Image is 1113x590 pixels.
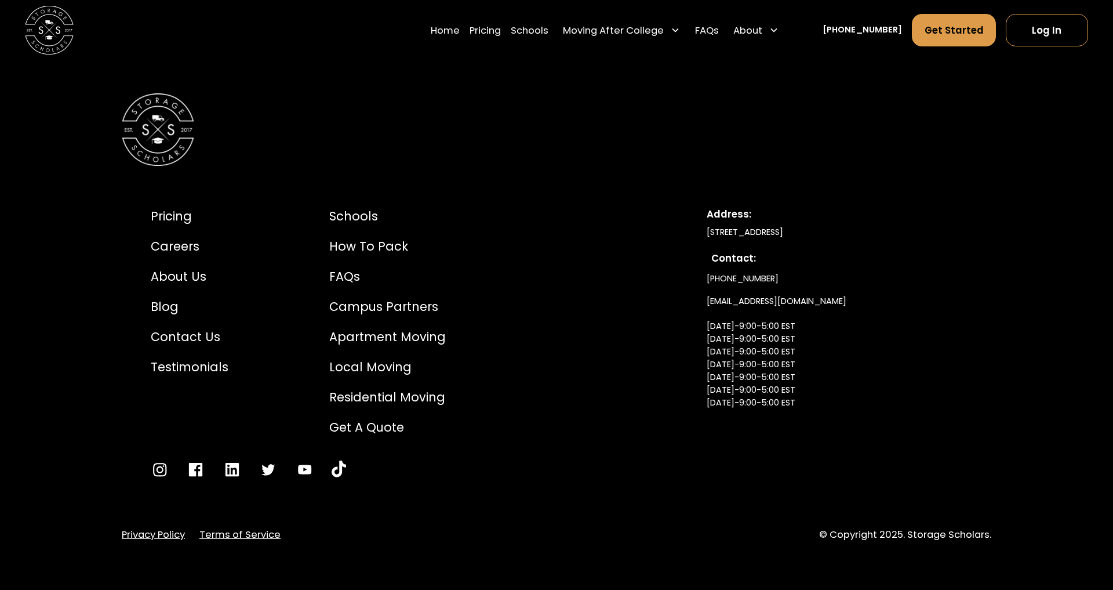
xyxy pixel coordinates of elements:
a: Residential Moving [329,388,446,406]
a: Log In [1006,14,1088,46]
a: Apartment Moving [329,328,446,346]
a: Go to LinkedIn [223,461,241,479]
div: © Copyright 2025. Storage Scholars. [819,527,991,542]
a: About Us [151,267,228,285]
div: About [729,13,784,47]
a: [PHONE_NUMBER] [707,268,779,291]
a: Go to YouTube [296,461,314,479]
div: About [733,23,762,38]
a: Go to Facebook [187,461,205,479]
a: Careers [151,237,228,255]
a: Schools [329,207,446,225]
a: How to Pack [329,237,446,255]
a: Campus Partners [329,298,446,316]
a: [PHONE_NUMBER] [823,24,902,37]
a: Pricing [151,207,228,225]
a: Go to Instagram [151,461,169,479]
div: Moving After College [558,13,685,47]
a: Terms of Service [199,527,281,542]
a: Get a Quote [329,418,446,436]
div: [STREET_ADDRESS] [707,226,962,239]
img: Storage Scholars Logomark. [122,93,194,166]
a: Go to YouTube [332,461,346,479]
a: Privacy Policy [122,527,185,542]
a: FAQs [695,13,719,47]
a: Blog [151,298,228,316]
a: Schools [511,13,548,47]
a: Pricing [470,13,501,47]
a: Contact Us [151,328,228,346]
a: Go to Twitter [259,461,277,479]
a: FAQs [329,267,446,285]
a: Get Started [912,14,996,46]
div: Address: [707,207,962,222]
a: Testimonials [151,358,228,376]
a: Local Moving [329,358,446,376]
a: Home [431,13,460,47]
img: Storage Scholars main logo [25,6,73,54]
a: [EMAIL_ADDRESS][DOMAIN_NAME][DATE]-9:00-5:00 EST[DATE]-9:00-5:00 EST[DATE]-9:00-5:00 EST[DATE]-9:... [707,290,846,439]
div: Moving After College [563,23,664,38]
div: Contact: [711,251,957,266]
